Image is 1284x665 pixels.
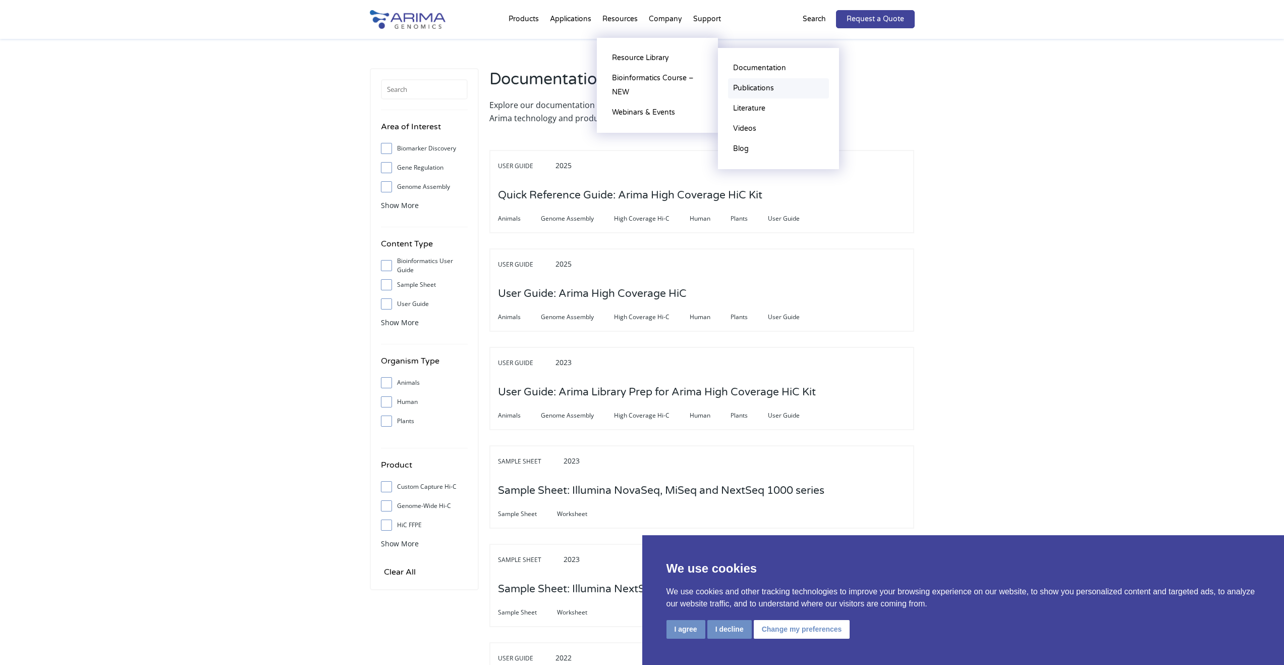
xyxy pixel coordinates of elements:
[707,620,752,639] button: I decline
[381,237,468,258] h4: Content Type
[381,375,468,390] label: Animals
[498,584,818,595] a: Sample Sheet: Illumina NextSeq 500 series and Illumina MiniSeq
[555,259,572,269] span: 2025
[498,455,562,468] span: Sample Sheet
[666,559,1260,578] p: We use cookies
[381,354,468,375] h4: Organism Type
[768,213,820,225] span: User Guide
[498,554,562,566] span: Sample Sheet
[607,103,708,123] a: Webinars & Events
[498,180,762,211] h3: Quick Reference Guide: Arima High Coverage HiC Kit
[498,377,816,408] h3: User Guide: Arima Library Prep for Arima High Coverage HiC Kit
[489,98,697,125] p: Explore our documentation to get starting using Arima technology and products in your research.
[370,10,445,29] img: Arima-Genomics-logo
[498,475,824,506] h3: Sample Sheet: Illumina NovaSeq, MiSeq and NextSeq 1000 series
[381,258,468,273] label: Bioinformatics User Guide
[498,213,541,225] span: Animals
[614,311,690,323] span: High Coverage Hi-C
[564,456,580,466] span: 2023
[381,498,468,514] label: Genome-Wide Hi-C
[381,179,468,194] label: Genome Assembly
[498,574,818,605] h3: Sample Sheet: Illumina NextSeq 500 series and Illumina MiniSeq
[381,277,468,292] label: Sample Sheet
[836,10,915,28] a: Request a Quote
[803,13,826,26] p: Search
[768,311,820,323] span: User Guide
[728,98,829,119] a: Literature
[498,387,816,398] a: User Guide: Arima Library Prep for Arima High Coverage HiC Kit
[731,213,768,225] span: Plants
[614,213,690,225] span: High Coverage Hi-C
[498,508,557,520] span: Sample Sheet
[557,606,607,619] span: Worksheet
[690,311,731,323] span: Human
[555,653,572,662] span: 2022
[614,410,690,422] span: High Coverage Hi-C
[381,414,468,429] label: Plants
[381,518,468,533] label: HiC FFPE
[564,554,580,564] span: 2023
[498,357,553,369] span: User Guide
[690,213,731,225] span: Human
[728,139,829,159] a: Blog
[381,120,468,141] h4: Area of Interest
[666,586,1260,610] p: We use cookies and other tracking technologies to improve your browsing experience on our website...
[728,78,829,98] a: Publications
[381,539,419,548] span: Show More
[541,410,614,422] span: Genome Assembly
[731,311,768,323] span: Plants
[381,394,468,410] label: Human
[498,278,687,310] h3: User Guide: Arima High Coverage HiC
[381,565,419,579] input: Clear All
[381,458,468,479] h4: Product
[690,410,731,422] span: Human
[541,213,614,225] span: Genome Assembly
[498,485,824,496] a: Sample Sheet: Illumina NovaSeq, MiSeq and NextSeq 1000 series
[498,410,541,422] span: Animals
[381,296,468,312] label: User Guide
[768,410,820,422] span: User Guide
[728,119,829,139] a: Videos
[555,357,572,367] span: 2023
[607,68,708,103] a: Bioinformatics Course – NEW
[381,318,419,327] span: Show More
[731,410,768,422] span: Plants
[381,141,468,156] label: Biomarker Discovery
[754,620,850,639] button: Change my preferences
[498,259,553,271] span: User Guide
[498,160,553,172] span: User Guide
[489,68,697,98] h2: Documentation
[381,79,468,99] input: Search
[498,190,762,201] a: Quick Reference Guide: Arima High Coverage HiC Kit
[728,58,829,78] a: Documentation
[541,311,614,323] span: Genome Assembly
[666,620,705,639] button: I agree
[555,161,572,170] span: 2025
[381,200,419,210] span: Show More
[498,652,553,664] span: User Guide
[557,508,607,520] span: Worksheet
[498,288,687,299] a: User Guide: Arima High Coverage HiC
[498,606,557,619] span: Sample Sheet
[381,160,468,175] label: Gene Regulation
[498,311,541,323] span: Animals
[607,48,708,68] a: Resource Library
[381,479,468,494] label: Custom Capture Hi-C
